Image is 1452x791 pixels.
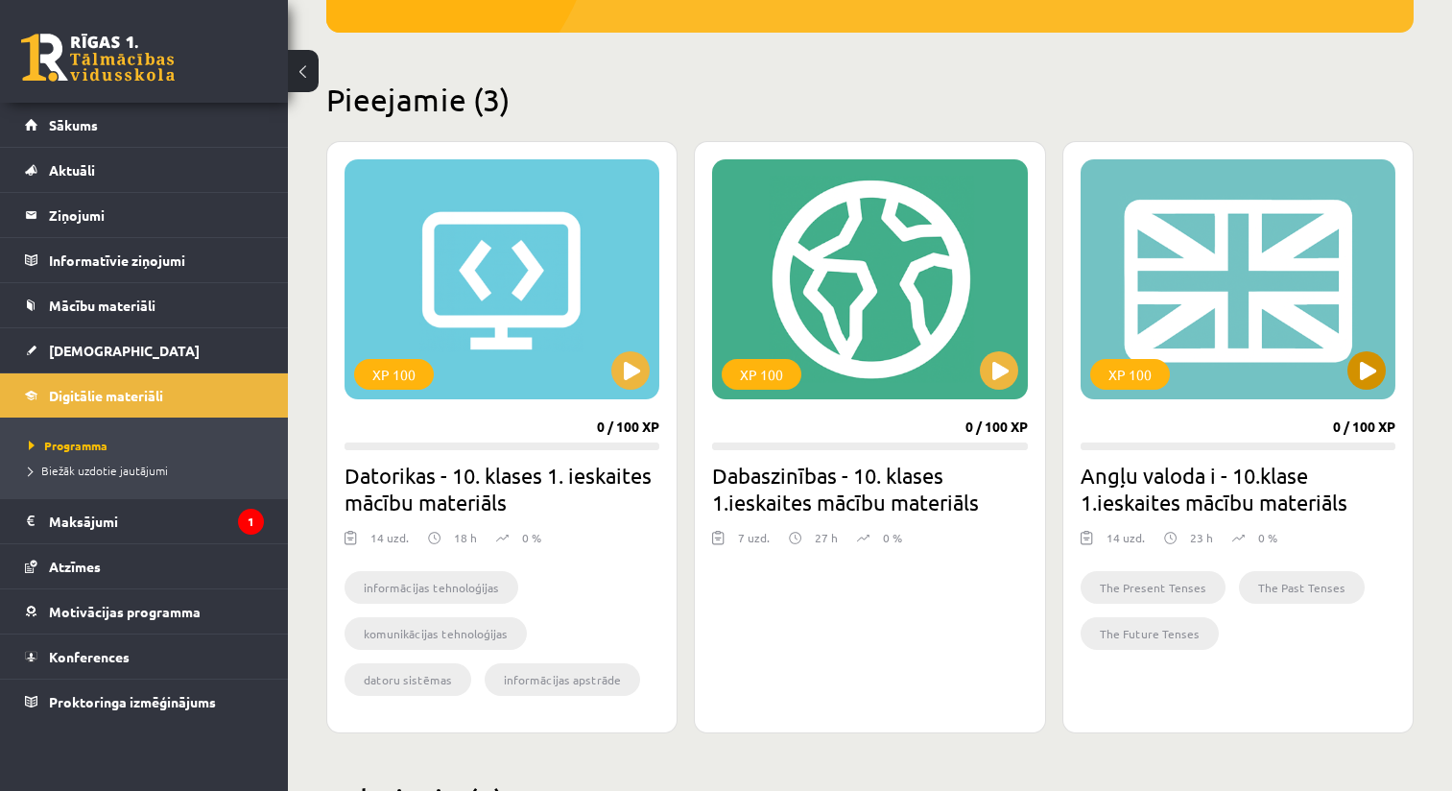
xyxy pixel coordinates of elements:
[1107,529,1145,558] div: 14 uzd.
[1081,571,1226,604] li: The Present Tenses
[345,663,471,696] li: datoru sistēmas
[21,34,175,82] a: Rīgas 1. Tālmācības vidusskola
[25,680,264,724] a: Proktoringa izmēģinājums
[25,544,264,588] a: Atzīmes
[29,438,107,453] span: Programma
[25,328,264,372] a: [DEMOGRAPHIC_DATA]
[522,529,541,546] p: 0 %
[25,238,264,282] a: Informatīvie ziņojumi
[1090,359,1170,390] div: XP 100
[1081,462,1395,515] h2: Angļu valoda i - 10.klase 1.ieskaites mācību materiāls
[29,463,168,478] span: Biežāk uzdotie jautājumi
[49,297,155,314] span: Mācību materiāli
[1258,529,1277,546] p: 0 %
[49,238,264,282] legend: Informatīvie ziņojumi
[49,693,216,710] span: Proktoringa izmēģinājums
[722,359,801,390] div: XP 100
[1081,617,1219,650] li: The Future Tenses
[815,529,838,546] p: 27 h
[29,462,269,479] a: Biežāk uzdotie jautājumi
[354,359,434,390] div: XP 100
[49,387,163,404] span: Digitālie materiāli
[49,161,95,179] span: Aktuāli
[1239,571,1365,604] li: The Past Tenses
[25,283,264,327] a: Mācību materiāli
[238,509,264,535] i: 1
[326,81,1414,118] h2: Pieejamie (3)
[883,529,902,546] p: 0 %
[712,462,1027,515] h2: Dabaszinības - 10. klases 1.ieskaites mācību materiāls
[29,437,269,454] a: Programma
[25,589,264,634] a: Motivācijas programma
[454,529,477,546] p: 18 h
[25,373,264,418] a: Digitālie materiāli
[485,663,640,696] li: informācijas apstrāde
[345,462,659,515] h2: Datorikas - 10. klases 1. ieskaites mācību materiāls
[49,499,264,543] legend: Maksājumi
[49,342,200,359] span: [DEMOGRAPHIC_DATA]
[49,193,264,237] legend: Ziņojumi
[25,148,264,192] a: Aktuāli
[25,103,264,147] a: Sākums
[345,571,518,604] li: informācijas tehnoloģijas
[49,116,98,133] span: Sākums
[370,529,409,558] div: 14 uzd.
[25,635,264,679] a: Konferences
[49,603,201,620] span: Motivācijas programma
[345,617,527,650] li: komunikācijas tehnoloģijas
[1190,529,1213,546] p: 23 h
[25,499,264,543] a: Maksājumi1
[49,558,101,575] span: Atzīmes
[49,648,130,665] span: Konferences
[25,193,264,237] a: Ziņojumi
[738,529,770,558] div: 7 uzd.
